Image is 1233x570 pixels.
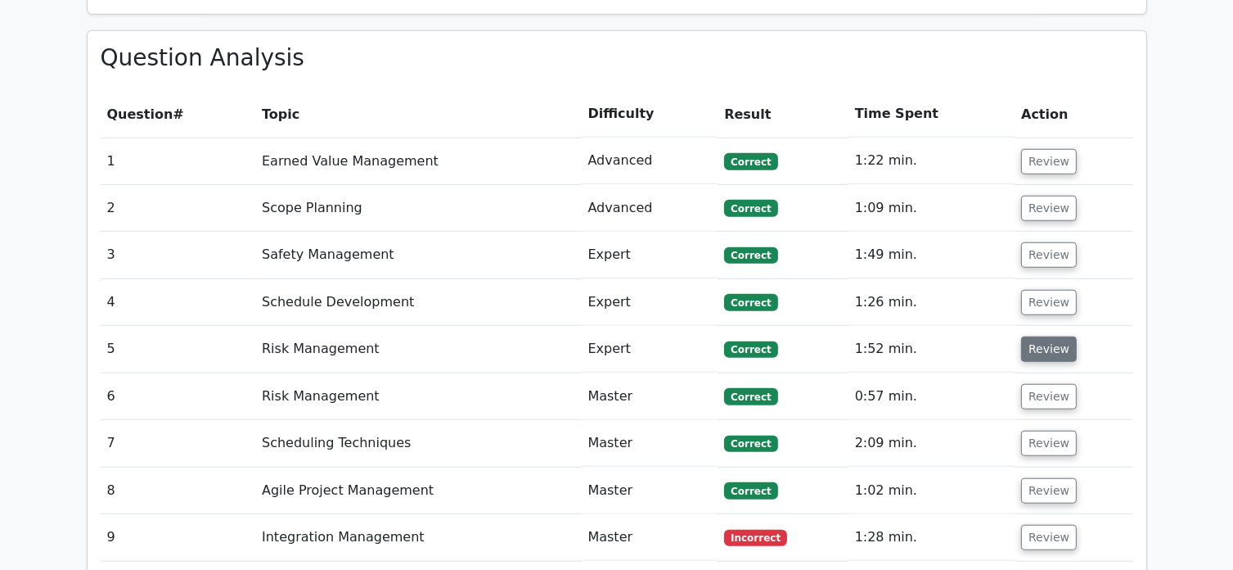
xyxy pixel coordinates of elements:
[255,138,581,184] td: Earned Value Management
[582,185,718,232] td: Advanced
[582,326,718,373] td: Expert
[1021,196,1077,221] button: Review
[1021,478,1077,504] button: Review
[1015,91,1132,138] th: Action
[101,185,256,232] td: 2
[101,279,256,326] td: 4
[101,420,256,467] td: 7
[1021,337,1077,362] button: Review
[582,138,718,184] td: Advanced
[255,232,581,278] td: Safety Management
[101,326,256,373] td: 5
[848,514,1015,561] td: 1:28 min.
[1021,384,1077,409] button: Review
[255,91,581,138] th: Topic
[255,185,581,232] td: Scope Planning
[848,373,1015,420] td: 0:57 min.
[255,468,581,514] td: Agile Project Management
[101,373,256,420] td: 6
[101,91,256,138] th: #
[724,153,777,170] span: Correct
[582,279,718,326] td: Expert
[724,388,777,405] span: Correct
[255,326,581,373] td: Risk Management
[582,420,718,467] td: Master
[101,44,1133,72] h3: Question Analysis
[255,373,581,420] td: Risk Management
[101,514,256,561] td: 9
[1021,431,1077,456] button: Review
[1021,290,1077,315] button: Review
[848,232,1015,278] td: 1:49 min.
[724,294,777,310] span: Correct
[101,232,256,278] td: 3
[582,468,718,514] td: Master
[848,91,1015,138] th: Time Spent
[724,247,777,264] span: Correct
[848,185,1015,232] td: 1:09 min.
[1021,525,1077,550] button: Review
[848,326,1015,373] td: 1:52 min.
[724,436,777,452] span: Correct
[724,200,777,216] span: Correct
[718,91,848,138] th: Result
[255,279,581,326] td: Schedule Development
[1021,149,1077,174] button: Review
[848,468,1015,514] td: 1:02 min.
[848,279,1015,326] td: 1:26 min.
[724,482,777,499] span: Correct
[255,420,581,467] td: Scheduling Techniques
[1021,242,1077,268] button: Review
[582,514,718,561] td: Master
[848,138,1015,184] td: 1:22 min.
[582,91,718,138] th: Difficulty
[101,138,256,184] td: 1
[255,514,581,561] td: Integration Management
[724,530,787,546] span: Incorrect
[107,106,173,122] span: Question
[101,468,256,514] td: 8
[724,342,777,358] span: Correct
[848,420,1015,467] td: 2:09 min.
[582,373,718,420] td: Master
[582,232,718,278] td: Expert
